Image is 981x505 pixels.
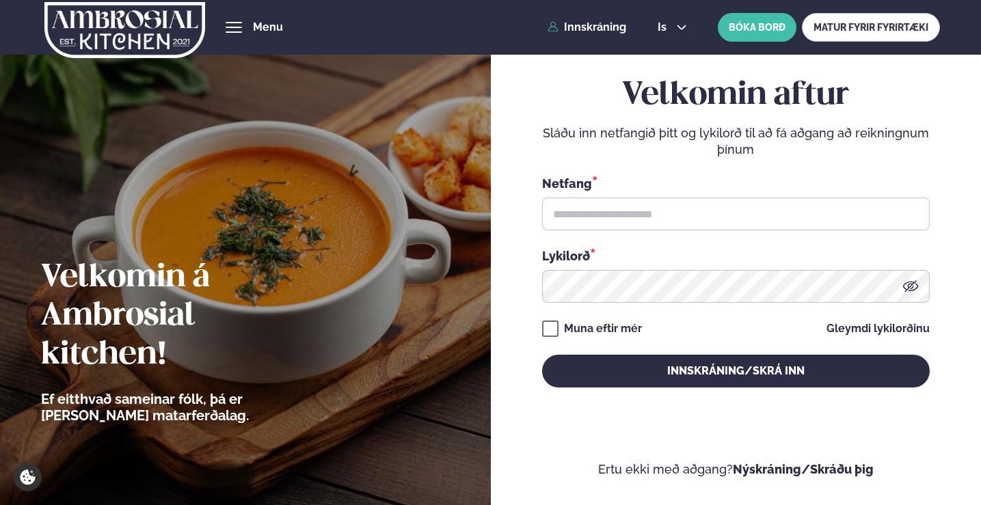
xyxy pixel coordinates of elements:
h2: Velkomin á Ambrosial kitchen! [41,259,325,374]
span: is [658,22,671,33]
a: Cookie settings [14,463,42,491]
button: hamburger [226,19,242,36]
a: MATUR FYRIR FYRIRTÆKI [802,13,940,42]
a: Innskráning [548,21,626,33]
p: Ef eitthvað sameinar fólk, þá er [PERSON_NAME] matarferðalag. [41,391,325,424]
a: Nýskráning/Skráðu þig [733,462,874,476]
a: Gleymdi lykilorðinu [827,323,930,334]
button: is [647,22,698,33]
p: Sláðu inn netfangið þitt og lykilorð til að fá aðgang að reikningnum þínum [542,125,930,158]
button: BÓKA BORÐ [718,13,796,42]
button: Innskráning/Skrá inn [542,355,930,387]
p: Ertu ekki með aðgang? [531,461,940,478]
h2: Velkomin aftur [542,77,930,115]
div: Netfang [542,174,930,192]
img: logo [44,2,206,58]
div: Lykilorð [542,247,930,264]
